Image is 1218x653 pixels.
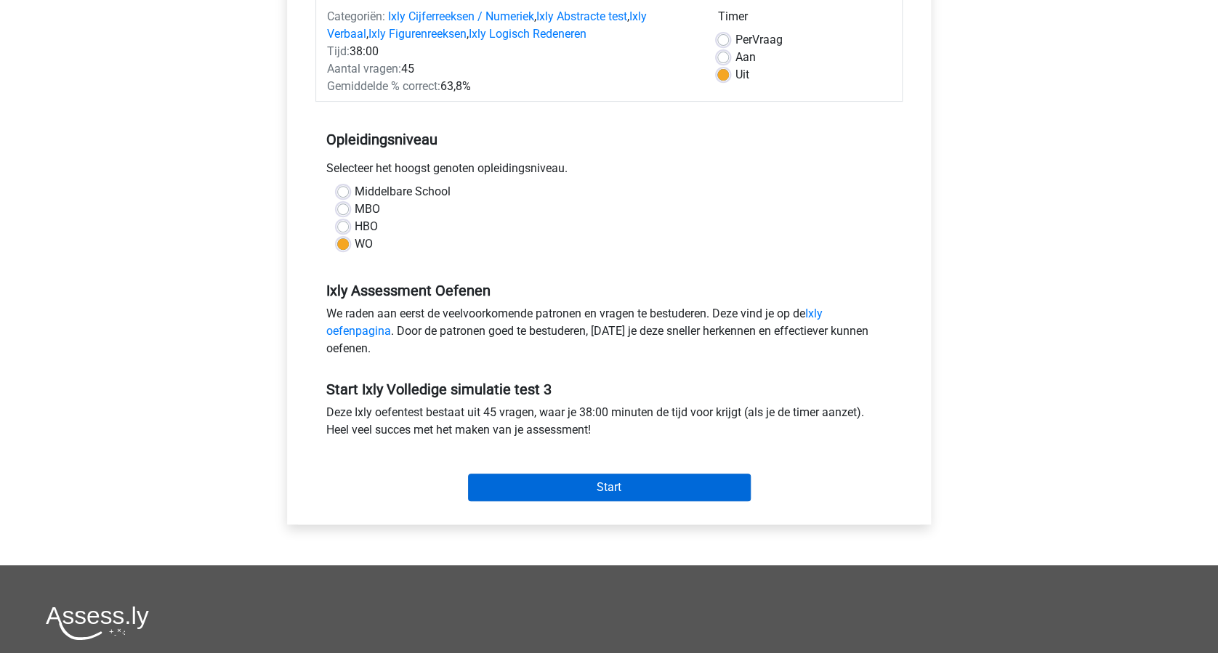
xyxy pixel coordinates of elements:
span: Tijd: [327,44,350,58]
span: Gemiddelde % correct: [327,79,440,93]
label: Vraag [735,31,782,49]
span: Categoriën: [327,9,385,23]
div: Deze Ixly oefentest bestaat uit 45 vragen, waar je 38:00 minuten de tijd voor krijgt (als je de t... [315,404,903,445]
h5: Ixly Assessment Oefenen [326,282,892,299]
h5: Start Ixly Volledige simulatie test 3 [326,381,892,398]
label: Middelbare School [355,183,451,200]
div: Timer [717,8,891,31]
div: 63,8% [316,78,706,95]
label: Aan [735,49,755,66]
span: Aantal vragen: [327,62,401,76]
a: Ixly Cijferreeksen / Numeriek [388,9,534,23]
div: , , , , [316,8,706,43]
label: Uit [735,66,749,84]
span: Per [735,33,751,46]
h5: Opleidingsniveau [326,125,892,154]
img: Assessly logo [46,606,149,640]
a: Ixly Figurenreeksen [368,27,467,41]
div: 45 [316,60,706,78]
div: 38:00 [316,43,706,60]
div: Selecteer het hoogst genoten opleidingsniveau. [315,160,903,183]
label: MBO [355,200,380,218]
a: Ixly Logisch Redeneren [469,27,586,41]
a: Ixly Abstracte test [536,9,627,23]
input: Start [468,474,751,501]
label: WO [355,235,373,253]
label: HBO [355,218,378,235]
div: We raden aan eerst de veelvoorkomende patronen en vragen te bestuderen. Deze vind je op de . Door... [315,305,903,363]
